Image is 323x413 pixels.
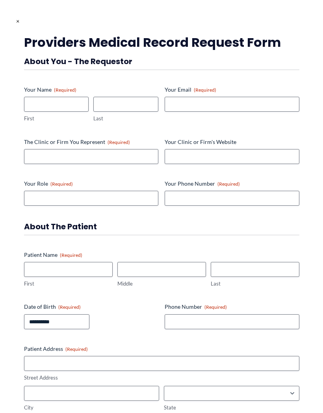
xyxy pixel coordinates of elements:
h3: About You - The Requestor [24,56,299,66]
label: The Clinic or Firm You Represent [24,138,159,146]
label: Middle [117,280,206,288]
label: City [24,404,160,411]
label: Phone Number [165,303,299,311]
legend: Your Name [24,86,76,94]
label: Your Role [24,180,159,188]
legend: Patient Address [24,345,88,353]
span: (Required) [58,304,81,310]
legend: Patient Name [24,251,82,259]
label: Last [93,115,158,122]
span: (Required) [217,181,240,187]
label: Your Clinic or Firm's Website [165,138,299,146]
label: Street Address [24,374,299,382]
h3: About the Patient [24,221,299,232]
label: Your Phone Number [165,180,299,188]
span: (Required) [50,181,73,187]
h2: Providers Medical Record Request Form [24,34,299,51]
span: (Required) [194,87,216,93]
label: State [164,404,299,411]
span: (Required) [60,252,82,258]
span: (Required) [108,139,130,145]
label: First [24,115,89,122]
span: (Required) [65,346,88,352]
label: Your Email [165,86,299,94]
span: (Required) [54,87,76,93]
span: (Required) [204,304,227,310]
label: Last [211,280,299,288]
label: First [24,280,113,288]
label: Date of Birth [24,303,159,311]
span: × [16,18,19,24]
